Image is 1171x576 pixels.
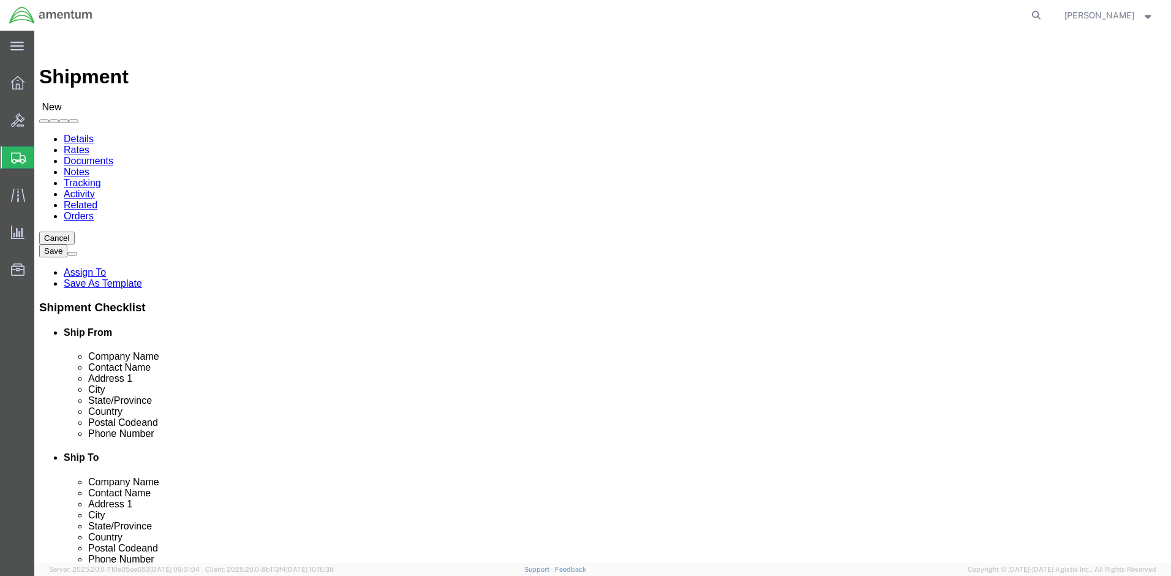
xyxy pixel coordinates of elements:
[9,6,93,25] img: logo
[1064,8,1154,23] button: [PERSON_NAME]
[150,566,200,573] span: [DATE] 09:51:04
[524,566,555,573] a: Support
[49,566,200,573] span: Server: 2025.20.0-710e05ee653
[205,566,334,573] span: Client: 2025.20.0-8b113f4
[555,566,586,573] a: Feedback
[968,564,1156,575] span: Copyright © [DATE]-[DATE] Agistix Inc., All Rights Reserved
[34,31,1171,563] iframe: FS Legacy Container
[286,566,334,573] span: [DATE] 10:16:38
[1064,9,1134,22] span: Patrick Everett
